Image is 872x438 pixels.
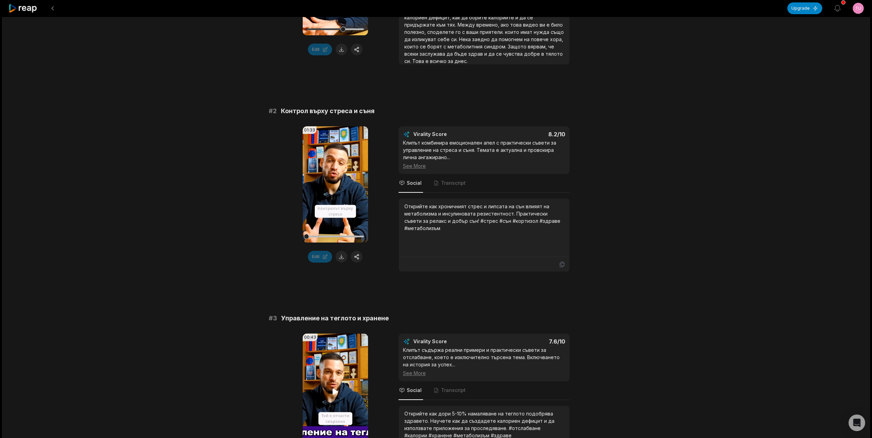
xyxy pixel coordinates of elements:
span: заслужава [420,51,447,57]
nav: Tabs [398,174,570,193]
span: които [404,44,420,49]
span: всеки [404,51,420,57]
span: за [448,58,455,64]
span: Transcript [441,180,466,186]
span: с [462,29,466,35]
button: Edit [308,44,332,55]
span: всичко [430,58,448,64]
span: е [547,22,551,28]
video: Your browser does not support mp4 format. [303,126,368,243]
span: имат [521,29,534,35]
span: помогнем [499,36,524,42]
span: ви [540,22,547,28]
span: чувства [503,51,524,57]
span: също [551,29,564,35]
span: да [404,36,412,42]
span: себе [438,36,451,42]
div: Open Intercom Messenger [848,414,865,431]
span: заедно [472,36,491,42]
span: приятели. [480,29,505,35]
button: Edit [308,251,332,263]
span: да [491,36,499,42]
span: как [452,15,461,20]
span: Social [407,387,422,394]
span: това [510,22,523,28]
span: здрав [468,51,484,57]
span: тях. [447,22,458,28]
span: да [447,51,454,57]
span: борите [469,15,488,20]
span: Нека [459,36,472,42]
span: се [420,44,427,49]
span: към [437,22,447,28]
span: изликуват [412,36,438,42]
div: See More [403,162,565,170]
div: Клипът съдържа реални примери и практически съвети за отслабване, което е изключително търсена те... [403,346,565,377]
span: на [524,36,531,42]
span: днес. [455,58,468,64]
div: Клипът комбинира емоционален апел с практически съвети за управление на стреса и съня. Темата е а... [403,139,565,170]
span: Това [412,58,425,64]
div: 7.6 /10 [491,338,565,345]
span: ако [501,22,510,28]
div: See More [403,369,565,377]
span: да [488,51,496,57]
span: видео [523,22,540,28]
span: Между [458,22,476,28]
span: метаболитния [448,44,484,49]
span: го [456,29,462,35]
span: калориите [488,15,515,20]
span: вярвам, [528,44,548,49]
span: синдром. [484,44,508,49]
button: Upgrade [787,2,822,14]
span: е [425,58,430,64]
div: 8.2 /10 [491,131,565,138]
span: да [520,15,527,20]
span: борят [427,44,443,49]
span: и [484,51,488,57]
span: калориен [404,15,429,20]
span: # 2 [269,106,277,116]
span: било [551,22,563,28]
span: Управление на теглото и хранене [281,313,389,323]
span: които [505,29,521,35]
span: дефицит, [429,15,452,20]
nav: Tabs [398,381,570,400]
span: нужда [534,29,551,35]
span: добре [524,51,541,57]
span: да [461,15,469,20]
div: Virality Score [413,131,488,138]
span: и [515,15,520,20]
span: Контрол върху стреса и съня [281,106,375,116]
span: ваши [466,29,480,35]
span: се [527,15,533,20]
span: полезно, [404,29,427,35]
span: времено, [476,22,501,28]
span: си. [451,36,459,42]
span: Защото [508,44,528,49]
span: се [496,51,503,57]
span: си. [404,58,412,64]
span: споделете [427,29,456,35]
span: Social [407,180,422,186]
div: Открийте как хроничният стрес и липсата на сън влияят на метаболизма и инсулиновата резистентност... [404,203,564,232]
span: придържате [404,22,437,28]
span: в [541,51,545,57]
span: с [443,44,448,49]
span: тялото [545,51,563,57]
span: че [548,44,554,49]
span: повече [531,36,550,42]
span: Transcript [441,387,466,394]
div: Virality Score [413,338,488,345]
span: хора, [550,36,563,42]
span: бъде [454,51,468,57]
span: # 3 [269,313,277,323]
